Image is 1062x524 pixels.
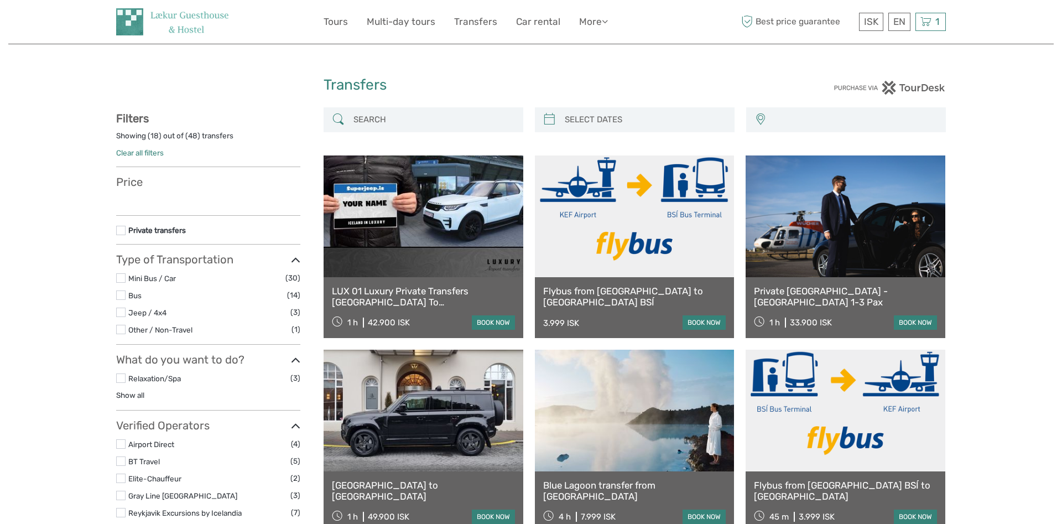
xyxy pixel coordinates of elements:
[116,253,300,266] h3: Type of Transportation
[332,286,515,308] a: LUX 01 Luxury Private Transfers [GEOGRAPHIC_DATA] To [GEOGRAPHIC_DATA]
[128,291,142,300] a: Bus
[290,455,300,468] span: (5)
[128,308,166,317] a: Jeep / 4x4
[560,110,729,129] input: SELECT DATES
[116,131,300,148] div: Showing ( ) out of ( ) transfers
[128,440,174,449] a: Airport Direct
[116,391,144,400] a: Show all
[290,489,300,502] span: (3)
[347,318,358,328] span: 1 h
[894,315,937,330] a: book now
[472,315,515,330] a: book now
[290,472,300,485] span: (2)
[769,512,789,522] span: 45 m
[347,512,358,522] span: 1 h
[543,318,579,328] div: 3.999 ISK
[790,318,832,328] div: 33.900 ISK
[290,372,300,385] span: (3)
[291,506,300,519] span: (7)
[324,14,348,30] a: Tours
[116,148,164,157] a: Clear all filters
[285,272,300,284] span: (30)
[516,14,560,30] a: Car rental
[754,286,937,308] a: Private [GEOGRAPHIC_DATA] - [GEOGRAPHIC_DATA] 1-3 Pax
[581,512,616,522] div: 7.999 ISK
[683,510,726,524] a: book now
[116,175,300,189] h3: Price
[128,509,242,517] a: Reykjavik Excursions by Icelandia
[188,131,197,141] label: 48
[754,480,937,502] a: Flybus from [GEOGRAPHIC_DATA] BSÍ to [GEOGRAPHIC_DATA]
[454,14,497,30] a: Transfers
[559,512,571,522] span: 4 h
[291,438,300,450] span: (4)
[128,474,181,483] a: Elite-Chauffeur
[150,131,159,141] label: 18
[116,353,300,366] h3: What do you want to do?
[128,226,186,235] a: Private transfers
[769,318,780,328] span: 1 h
[834,81,946,95] img: PurchaseViaTourDesk.png
[290,306,300,319] span: (3)
[894,510,937,524] a: book now
[472,510,515,524] a: book now
[128,274,176,283] a: Mini Bus / Car
[324,76,738,94] h1: Transfers
[116,419,300,432] h3: Verified Operators
[332,480,515,502] a: [GEOGRAPHIC_DATA] to [GEOGRAPHIC_DATA]
[128,325,192,334] a: Other / Non-Travel
[368,512,409,522] div: 49.900 ISK
[128,374,181,383] a: Relaxation/Spa
[888,13,910,31] div: EN
[128,457,160,466] a: BT Travel
[368,318,410,328] div: 42.900 ISK
[934,16,941,27] span: 1
[579,14,608,30] a: More
[543,480,726,502] a: Blue Lagoon transfer from [GEOGRAPHIC_DATA]
[349,110,518,129] input: SEARCH
[543,286,726,308] a: Flybus from [GEOGRAPHIC_DATA] to [GEOGRAPHIC_DATA] BSÍ
[683,315,726,330] a: book now
[116,8,228,35] img: 1393-ab20600c-628f-4394-a375-2f00fb33ce06_logo_small.jpg
[738,13,856,31] span: Best price guarantee
[291,323,300,336] span: (1)
[128,491,237,500] a: Gray Line [GEOGRAPHIC_DATA]
[864,16,878,27] span: ISK
[367,14,435,30] a: Multi-day tours
[287,289,300,302] span: (14)
[116,112,149,125] strong: Filters
[799,512,835,522] div: 3.999 ISK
